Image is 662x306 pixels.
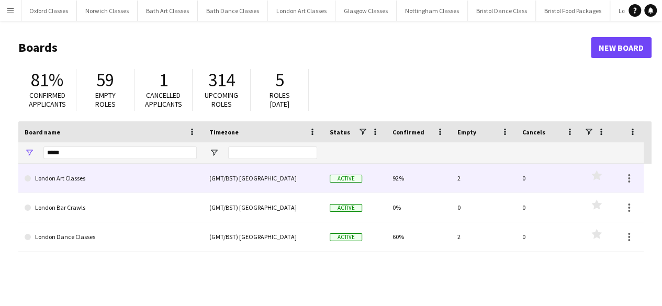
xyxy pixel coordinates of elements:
[451,164,516,192] div: 2
[138,1,198,21] button: Bath Art Classes
[516,222,581,251] div: 0
[228,146,317,159] input: Timezone Filter Input
[330,128,350,136] span: Status
[209,148,219,157] button: Open Filter Menu
[330,204,362,212] span: Active
[591,37,652,58] a: New Board
[25,193,197,222] a: London Bar Crawls
[145,90,182,109] span: Cancelled applicants
[335,1,397,21] button: Glasgow Classes
[270,90,290,109] span: Roles [DATE]
[397,1,468,21] button: Nottingham Classes
[96,69,114,92] span: 59
[203,193,323,222] div: (GMT/BST) [GEOGRAPHIC_DATA]
[21,1,77,21] button: Oxford Classes
[468,1,536,21] button: Bristol Dance Class
[516,193,581,222] div: 0
[31,69,63,92] span: 81%
[77,1,138,21] button: Norwich Classes
[386,193,451,222] div: 0%
[451,222,516,251] div: 2
[386,222,451,251] div: 60%
[522,128,545,136] span: Cancels
[451,193,516,222] div: 0
[536,1,610,21] button: Bristol Food Packages
[208,69,235,92] span: 314
[386,164,451,192] div: 92%
[275,69,284,92] span: 5
[43,146,197,159] input: Board name Filter Input
[25,164,197,193] a: London Art Classes
[330,175,362,183] span: Active
[209,128,239,136] span: Timezone
[25,222,197,252] a: London Dance Classes
[29,90,66,109] span: Confirmed applicants
[457,128,476,136] span: Empty
[25,148,34,157] button: Open Filter Menu
[198,1,268,21] button: Bath Dance Classes
[330,233,362,241] span: Active
[392,128,424,136] span: Confirmed
[95,90,116,109] span: Empty roles
[203,164,323,192] div: (GMT/BST) [GEOGRAPHIC_DATA]
[205,90,238,109] span: Upcoming roles
[25,128,60,136] span: Board name
[516,164,581,192] div: 0
[159,69,168,92] span: 1
[268,1,335,21] button: London Art Classes
[203,222,323,251] div: (GMT/BST) [GEOGRAPHIC_DATA]
[18,40,591,55] h1: Boards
